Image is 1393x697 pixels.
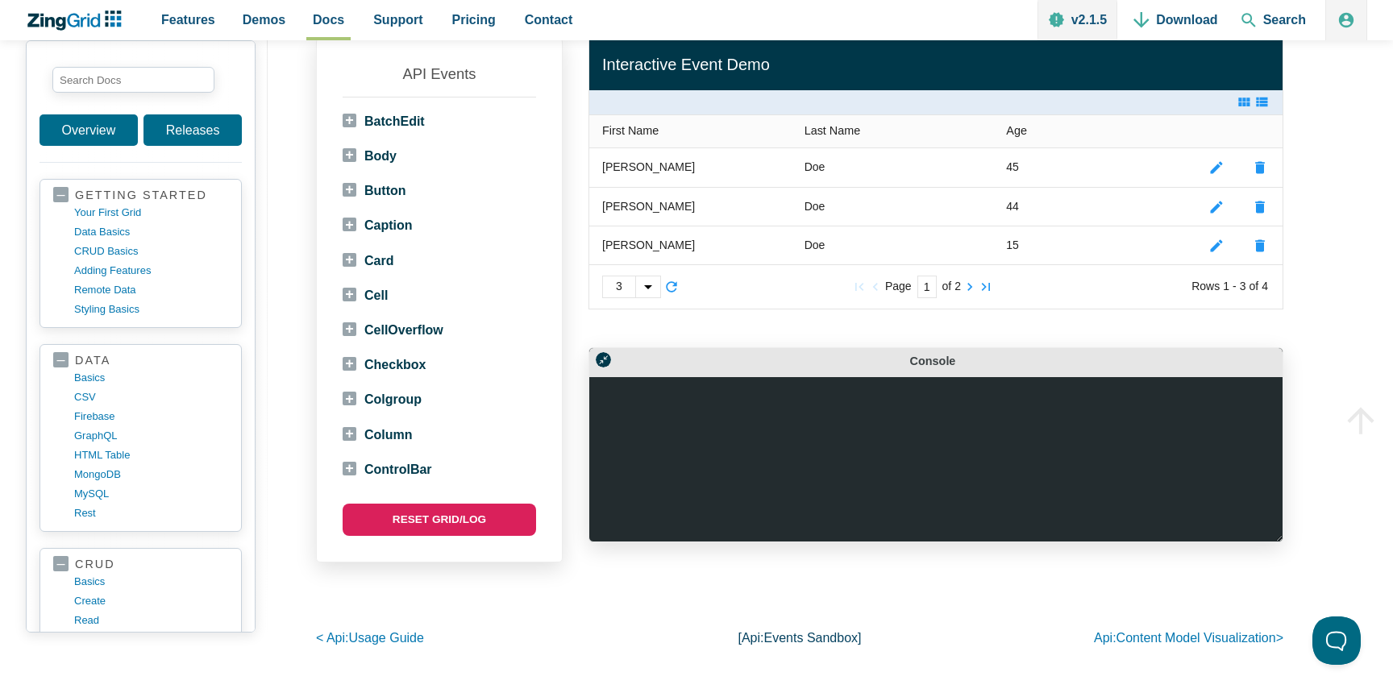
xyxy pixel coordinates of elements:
[663,279,680,295] zg-button: reload
[1252,199,1268,215] zg-button: removerecord
[1240,282,1246,291] zg-text: 3
[452,9,496,31] span: Pricing
[805,124,861,137] span: Last Name
[74,465,228,484] a: MongoDB
[40,114,138,146] a: Overview
[851,279,867,295] zg-button: firstpage
[74,611,228,630] a: read
[602,158,695,177] div: [PERSON_NAME]
[343,145,397,167] label: Body
[74,242,228,261] a: CRUD basics
[74,407,228,426] a: firebase
[316,631,424,645] a: < api:Usage Guide
[954,282,961,291] zg-text: 2
[343,504,536,536] button: Reset Grid/Log
[74,300,228,319] a: styling basics
[1223,282,1229,291] zg-text: 1
[525,9,573,31] span: Contact
[1208,238,1225,254] zg-button: editrecord
[1252,160,1268,176] zg-button: removerecord
[343,250,393,272] label: Card
[74,203,228,222] a: your first grid
[74,280,228,300] a: remote data
[74,504,228,523] a: rest
[74,484,228,504] a: MySQL
[1262,282,1268,291] zg-text: 4
[74,630,228,649] a: update
[313,9,344,31] span: Docs
[603,276,635,297] div: 3
[74,572,228,591] a: basics
[343,214,413,236] label: Caption
[805,158,825,177] div: Doe
[343,284,388,306] label: Cell
[1094,631,1283,645] a: api:Content Model Visualization>
[53,557,228,572] a: crud
[867,279,884,295] zg-button: prevpage
[26,10,130,31] a: ZingChart Logo. Click to return to the homepage
[917,276,937,298] input: Current Page
[1006,197,1019,217] div: 44
[74,222,228,242] a: data basics
[1116,631,1276,645] span: Content Model Visualization
[74,426,228,446] a: GraphQL
[161,9,215,31] span: Features
[343,319,443,341] label: CellOverflow
[243,9,285,31] span: Demos
[602,197,695,217] div: [PERSON_NAME]
[343,354,426,375] label: Checkbox
[805,236,825,255] div: Doe
[1191,282,1220,291] zg-text: Rows
[143,114,242,146] a: Releases
[343,424,413,446] label: Column
[1236,94,1252,110] zg-button: layoutcard
[1208,199,1225,215] zg-button: editrecord
[52,67,214,93] input: search input
[74,446,228,465] a: HTML table
[805,197,825,217] div: Doe
[53,188,228,203] a: getting started
[343,388,422,410] label: Colgroup
[1006,236,1019,255] div: 15
[638,627,961,649] p: [api: ]
[910,355,978,367] span: Console
[978,279,994,295] zg-button: lastpage
[1252,238,1268,254] zg-button: removerecord
[373,9,422,31] span: Support
[1233,282,1237,291] zg-text: -
[962,279,978,295] zg-button: nextpage
[1208,160,1225,176] zg-button: editrecord
[74,261,228,280] a: adding features
[343,180,406,201] label: Button
[602,124,659,137] span: First Name
[602,236,695,255] div: [PERSON_NAME]
[1006,124,1027,137] span: Age
[942,282,952,291] zg-text: of
[348,631,423,645] span: Usage Guide
[885,282,912,291] zg-text: Page
[602,51,1270,78] div: Interactive Event Demo
[343,458,432,480] label: ControlBar
[1006,158,1019,177] div: 45
[343,64,536,97] h3: API Events
[1312,616,1361,665] iframe: Toggle Customer Support
[74,368,228,388] a: basics
[343,110,425,132] label: BatchEdit
[74,591,228,611] a: create
[74,388,228,407] a: CSV
[764,631,859,645] span: Events Sandbox
[1254,93,1270,110] zg-button: layoutrow
[53,353,228,368] a: data
[1250,282,1259,291] zg-text: of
